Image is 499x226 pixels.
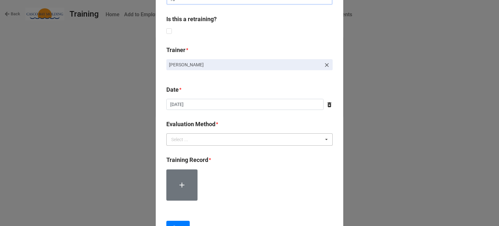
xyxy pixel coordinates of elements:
[166,85,179,94] label: Date
[170,136,198,143] div: Select ...
[166,15,217,24] label: Is this a retraining?
[166,120,215,129] label: Evaluation Method
[166,155,208,165] label: Training Record
[166,99,324,110] input: Date
[166,46,186,55] label: Trainer
[169,61,321,68] p: [PERSON_NAME]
